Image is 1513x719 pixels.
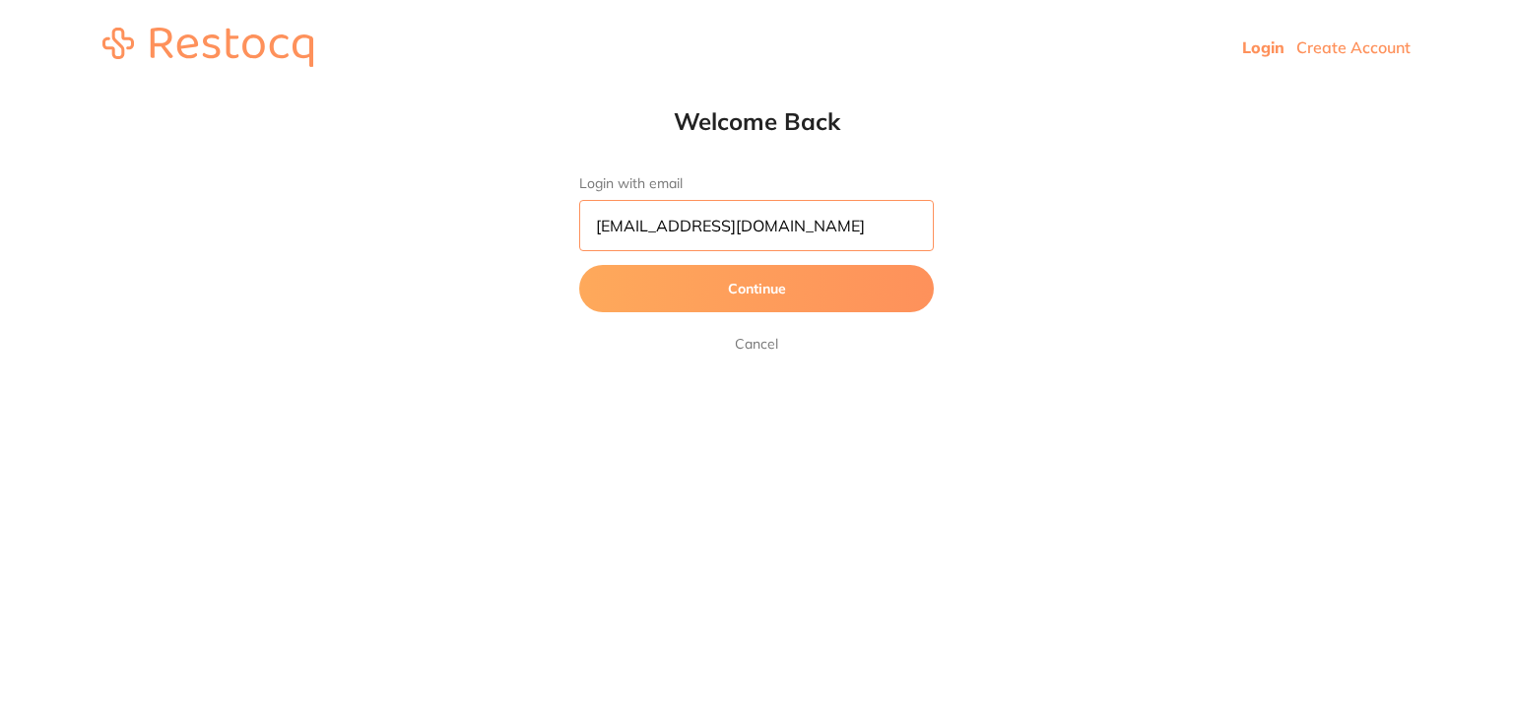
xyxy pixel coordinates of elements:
[1242,37,1284,57] a: Login
[579,175,934,192] label: Login with email
[1296,37,1411,57] a: Create Account
[579,265,934,312] button: Continue
[102,28,313,67] img: restocq_logo.svg
[731,332,782,356] a: Cancel
[540,106,973,136] h1: Welcome Back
